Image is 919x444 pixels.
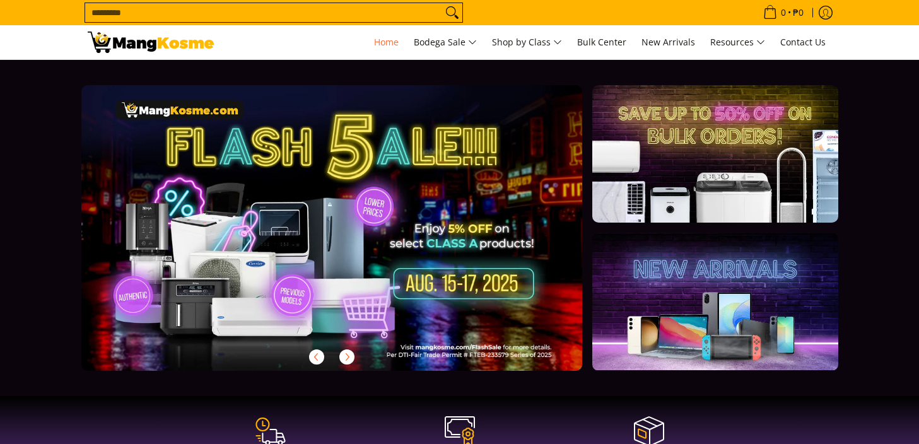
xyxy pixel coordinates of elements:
button: Previous [303,343,331,371]
a: Resources [704,25,771,59]
span: Bulk Center [577,36,626,48]
a: Bulk Center [571,25,633,59]
a: More [81,85,623,391]
span: Bodega Sale [414,35,477,50]
span: Shop by Class [492,35,562,50]
nav: Main Menu [226,25,832,59]
button: Search [442,3,462,22]
span: New Arrivals [641,36,695,48]
a: Shop by Class [486,25,568,59]
span: Contact Us [780,36,826,48]
span: 0 [779,8,788,17]
a: Bodega Sale [407,25,483,59]
a: New Arrivals [635,25,701,59]
button: Next [333,343,361,371]
a: Home [368,25,405,59]
span: ₱0 [791,8,805,17]
img: Mang Kosme: Your Home Appliances Warehouse Sale Partner! [88,32,214,53]
span: Home [374,36,399,48]
a: Contact Us [774,25,832,59]
span: • [759,6,807,20]
span: Resources [710,35,765,50]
